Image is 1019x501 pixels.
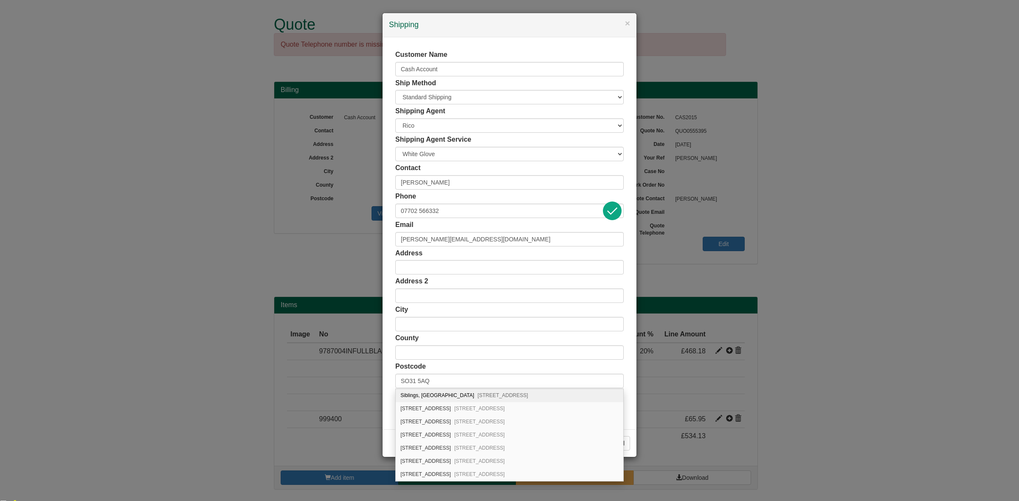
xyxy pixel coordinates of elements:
[454,432,505,438] span: [STREET_ADDRESS]
[395,305,408,315] label: City
[454,419,505,425] span: [STREET_ADDRESS]
[395,277,428,286] label: Address 2
[395,192,416,202] label: Phone
[396,442,623,455] div: 2 Waverley Avenue
[454,445,505,451] span: [STREET_ADDRESS]
[395,50,448,60] label: Customer Name
[395,163,421,173] label: Contact
[396,455,623,468] div: 4 Waverley Avenue
[396,389,623,402] div: Siblings, Waverley Avenue
[395,362,426,372] label: Postcode
[395,78,436,88] label: Ship Method
[395,204,624,218] input: Mobile Preferred
[396,402,623,415] div: 2A, Waverley Avenue
[454,406,505,411] span: [STREET_ADDRESS]
[395,249,422,258] label: Address
[395,220,414,230] label: Email
[395,106,445,116] label: Shipping Agent
[454,458,505,464] span: [STREET_ADDRESS]
[395,333,419,343] label: County
[454,471,505,477] span: [STREET_ADDRESS]
[389,20,630,31] h4: Shipping
[395,135,471,145] label: Shipping Agent Service
[478,392,528,398] span: [STREET_ADDRESS]
[396,415,623,428] div: 2B, Waverley Avenue
[625,19,630,28] button: ×
[396,468,623,481] div: 6 Waverley Avenue
[396,428,623,442] div: 4A, Waverley Avenue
